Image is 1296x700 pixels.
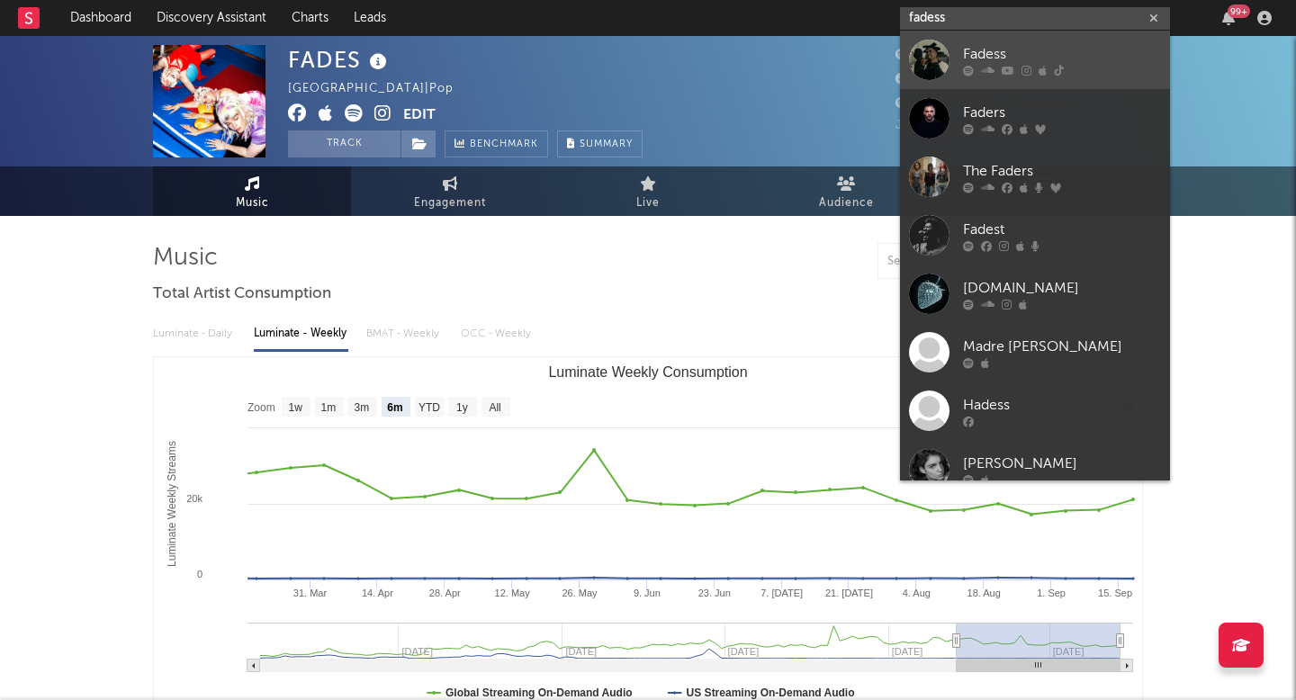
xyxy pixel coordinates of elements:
div: Faders [963,102,1161,123]
span: Summary [580,139,633,149]
text: 1m [321,401,337,414]
div: Fadest [963,219,1161,240]
div: 99 + [1228,4,1250,18]
a: Fadess [900,31,1170,89]
text: 1y [456,401,468,414]
text: 20k [186,493,202,504]
span: Music [236,193,269,214]
span: Total Artist Consumption [153,283,331,305]
text: 9. Jun [634,588,661,598]
span: 5,293 [895,49,949,61]
text: 31. Mar [293,588,328,598]
a: Madre [PERSON_NAME] [900,323,1170,381]
a: Engagement [351,166,549,216]
text: 23. Jun [698,588,731,598]
text: 0 [197,569,202,579]
a: Fadest [900,206,1170,265]
a: The Faders [900,148,1170,206]
text: 1w [289,401,303,414]
text: 6m [387,401,402,414]
span: Live [636,193,660,214]
button: 99+ [1222,11,1235,25]
div: FADES [288,45,391,75]
input: Search by song name or URL [878,255,1068,269]
text: 15. Sep [1098,588,1132,598]
div: Madre [PERSON_NAME] [963,336,1161,357]
input: Search for artists [900,7,1170,30]
text: YTD [418,401,440,414]
span: 1,600 [895,74,950,85]
span: Audience [819,193,874,214]
button: Track [288,130,400,157]
a: Faders [900,89,1170,148]
a: Hadess [900,381,1170,440]
text: 26. May [562,588,598,598]
text: Global Streaming On-Demand Audio [445,687,633,699]
text: 4. Aug [903,588,931,598]
div: Fadess [963,43,1161,65]
span: 39,827 Monthly Listeners [895,98,1067,110]
text: 1. Sep [1037,588,1066,598]
text: 3m [355,401,370,414]
a: [PERSON_NAME] [900,440,1170,498]
a: Music [153,166,351,216]
a: Benchmark [445,130,548,157]
span: Engagement [414,193,486,214]
div: [DOMAIN_NAME] [963,277,1161,299]
span: Benchmark [470,134,538,156]
div: The Faders [963,160,1161,182]
text: Luminate Weekly Streams [166,441,178,567]
text: 28. Apr [429,588,461,598]
a: Audience [747,166,945,216]
text: 7. [DATE] [760,588,803,598]
a: [DOMAIN_NAME] [900,265,1170,323]
a: Live [549,166,747,216]
text: All [489,401,500,414]
text: 21. [DATE] [825,588,873,598]
span: Jump Score: 73.3 [895,120,1000,131]
text: Luminate Weekly Consumption [548,364,747,380]
text: 14. Apr [362,588,393,598]
text: 12. May [495,588,531,598]
button: Summary [557,130,643,157]
div: Luminate - Weekly [254,319,348,349]
text: US Streaming On-Demand Audio [687,687,855,699]
text: 18. Aug [967,588,1001,598]
div: [GEOGRAPHIC_DATA] | Pop [288,78,474,100]
div: [PERSON_NAME] [963,453,1161,474]
div: Hadess [963,394,1161,416]
button: Edit [403,104,436,127]
text: Zoom [247,401,275,414]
